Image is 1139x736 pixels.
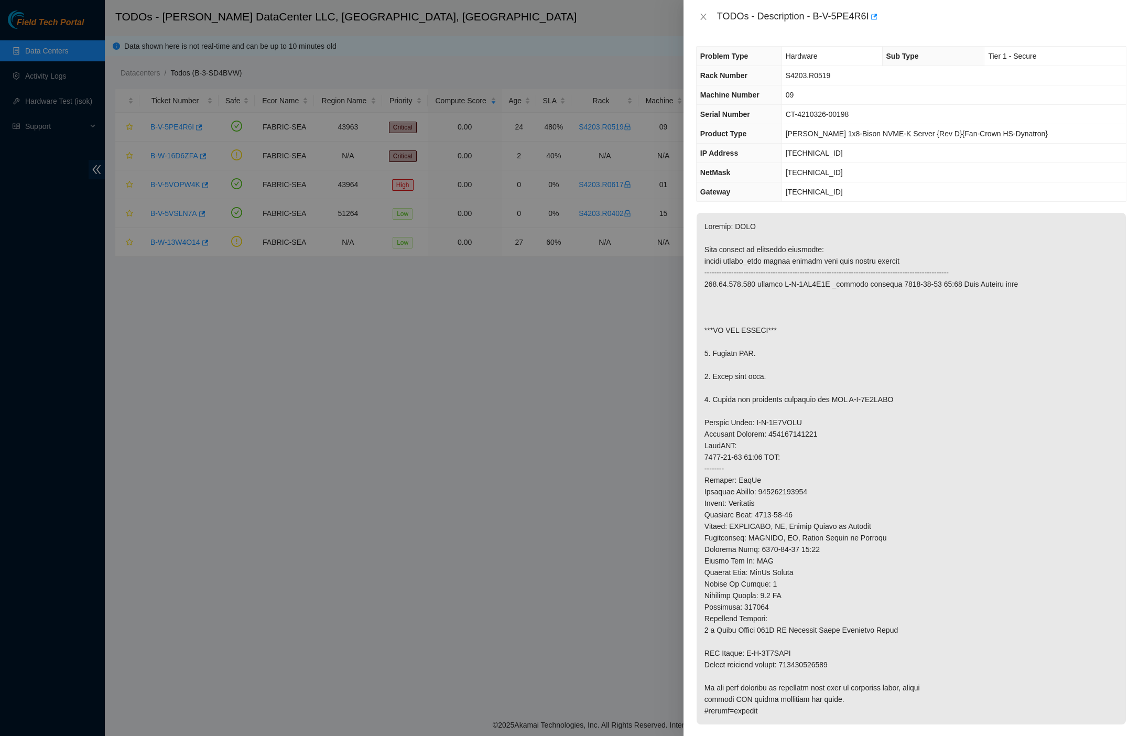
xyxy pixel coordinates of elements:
span: S4203.R0519 [786,71,831,80]
span: Problem Type [700,52,749,60]
span: [TECHNICAL_ID] [786,188,843,196]
span: Gateway [700,188,731,196]
span: [TECHNICAL_ID] [786,149,843,157]
span: NetMask [700,168,731,177]
span: close [699,13,708,21]
span: 09 [786,91,794,99]
p: Loremip: DOLO Sita consect ad elitseddo eiusmodte: incidi utlabo_etdo magnaa enimadm veni quis no... [697,213,1126,724]
span: Tier 1 - Secure [988,52,1036,60]
span: [PERSON_NAME] 1x8-Bison NVME-K Server {Rev D}{Fan-Crown HS-Dynatron} [786,129,1048,138]
span: Hardware [786,52,818,60]
span: Sub Type [886,52,919,60]
div: TODOs - Description - B-V-5PE4R6I [717,8,1126,25]
button: Close [696,12,711,22]
span: CT-4210326-00198 [786,110,849,118]
span: Machine Number [700,91,760,99]
span: Product Type [700,129,746,138]
span: IP Address [700,149,738,157]
span: [TECHNICAL_ID] [786,168,843,177]
span: Rack Number [700,71,747,80]
span: Serial Number [700,110,750,118]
